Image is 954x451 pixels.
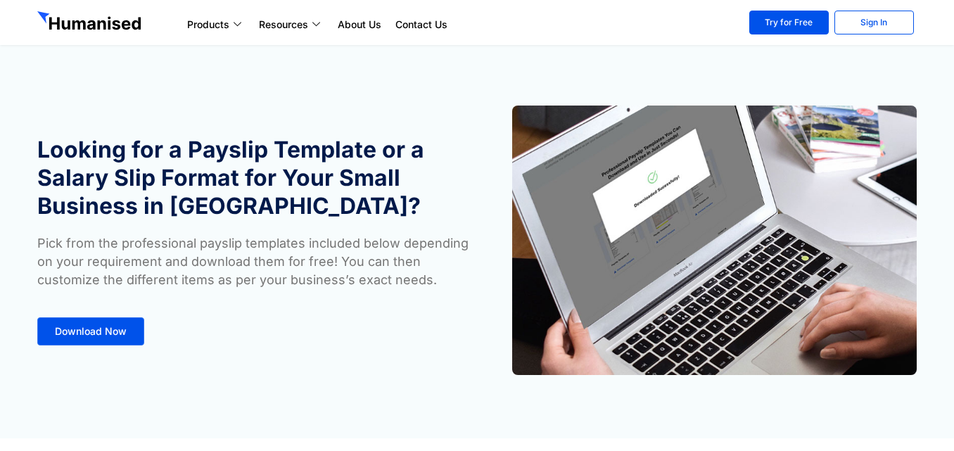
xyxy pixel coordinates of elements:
[180,16,252,33] a: Products
[749,11,829,34] a: Try for Free
[37,234,470,289] p: Pick from the professional payslip templates included below depending on your requirement and dow...
[834,11,914,34] a: Sign In
[388,16,454,33] a: Contact Us
[37,11,144,34] img: GetHumanised Logo
[331,16,388,33] a: About Us
[55,326,127,336] span: Download Now
[37,317,144,345] a: Download Now
[37,136,470,220] h1: Looking for a Payslip Template or a Salary Slip Format for Your Small Business in [GEOGRAPHIC_DATA]?
[252,16,331,33] a: Resources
